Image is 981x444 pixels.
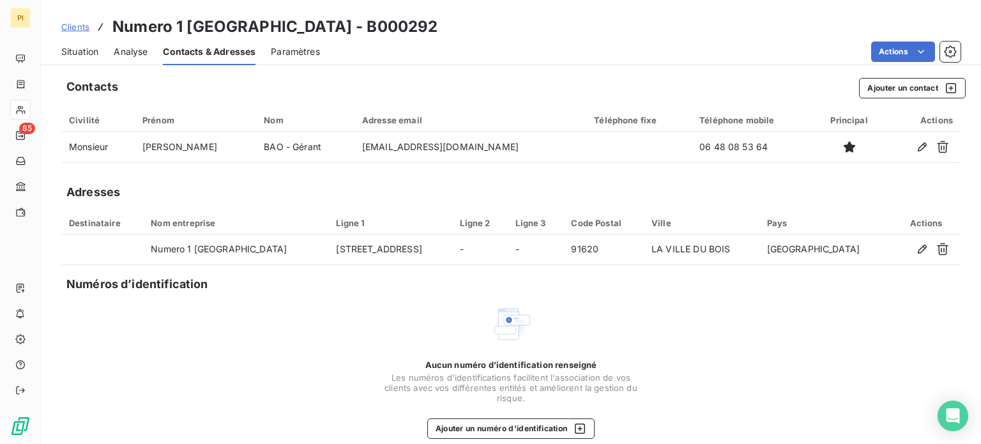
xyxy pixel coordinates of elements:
h5: Numéros d’identification [66,275,208,293]
img: Empty state [490,303,531,344]
div: Civilité [69,115,127,125]
img: Logo LeanPay [10,416,31,436]
button: Ajouter un numéro d’identification [427,418,595,439]
span: Paramètres [271,45,320,58]
td: - [452,234,508,265]
div: PI [10,8,31,28]
td: [EMAIL_ADDRESS][DOMAIN_NAME] [354,132,586,162]
span: Les numéros d'identifications facilitent l'association de vos clients avec vos différentes entité... [383,372,639,403]
td: [PERSON_NAME] [135,132,256,162]
div: Nom [264,115,347,125]
div: Ligne 1 [336,218,445,228]
td: - [508,234,563,265]
button: Ajouter un contact [859,78,966,98]
td: Monsieur [61,132,135,162]
div: Open Intercom Messenger [938,401,968,431]
div: Téléphone mobile [699,115,806,125]
button: Actions [871,42,935,62]
div: Code Postal [571,218,636,228]
td: [STREET_ADDRESS] [328,234,452,265]
a: Clients [61,20,89,33]
td: [GEOGRAPHIC_DATA] [759,234,892,265]
td: 91620 [563,234,644,265]
td: BAO - Gérant [256,132,354,162]
div: Ville [651,218,751,228]
span: Situation [61,45,98,58]
div: Prénom [142,115,248,125]
div: Ligne 3 [515,218,556,228]
span: Aucun numéro d’identification renseigné [425,360,597,370]
div: Téléphone fixe [594,115,684,125]
td: 06 48 08 53 64 [692,132,814,162]
h3: Numero 1 [GEOGRAPHIC_DATA] - B000292 [112,15,437,38]
div: Principal [821,115,877,125]
td: Numero 1 [GEOGRAPHIC_DATA] [143,234,328,265]
div: Adresse email [362,115,579,125]
div: Actions [892,115,953,125]
span: Contacts & Adresses [163,45,255,58]
div: Nom entreprise [151,218,321,228]
h5: Adresses [66,183,120,201]
td: LA VILLE DU BOIS [644,234,759,265]
div: Actions [899,218,953,228]
div: Destinataire [69,218,135,228]
div: Ligne 2 [460,218,500,228]
span: 85 [19,123,35,134]
h5: Contacts [66,78,118,96]
span: Clients [61,22,89,32]
div: Pays [767,218,885,228]
span: Analyse [114,45,148,58]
